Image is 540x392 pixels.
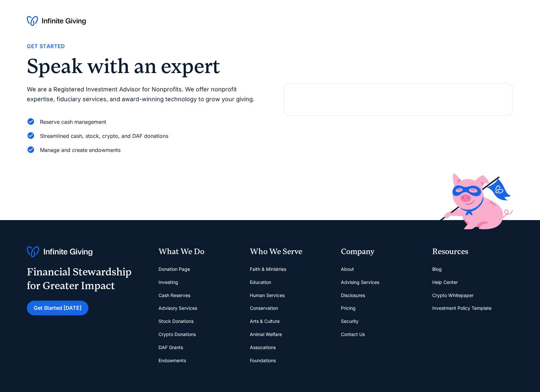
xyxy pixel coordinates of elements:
[341,263,354,276] a: About
[250,354,276,367] a: Foundations
[27,265,132,292] div: Financial Stewardship for Greater Impact
[341,246,422,257] div: Company
[341,328,365,341] a: Contact Us
[27,301,88,315] a: Get Started [DATE]
[250,276,271,289] a: Education
[432,263,442,276] a: Blog
[432,302,492,315] a: Investment Policy Template
[341,276,379,289] a: Advising Services
[341,289,365,302] a: Disclosures
[250,302,278,315] a: Conservation
[158,354,186,367] a: Endowments
[250,315,280,328] a: Arts & Culture
[40,132,168,140] div: Streamlined cash, stock, crypto, and DAF donations
[40,146,121,155] div: Manage and create endowments
[432,276,458,289] a: Help Center
[27,56,257,76] h2: Speak with an expert
[250,328,282,341] a: Animal Welfare
[158,289,190,302] a: Cash Reserves
[158,276,178,289] a: Investing
[341,315,359,328] a: Security
[158,328,196,341] a: Crypto Donations
[158,263,190,276] a: Donation Page
[432,289,474,302] a: Crypto Whitepaper
[158,246,239,257] div: What We Do
[250,263,286,276] a: Faith & Ministries
[158,315,194,328] a: Stock Donations
[250,246,331,257] div: Who We Serve
[341,302,356,315] a: Pricing
[40,118,106,126] div: Reserve cash management
[27,42,65,51] div: Get Started
[158,302,197,315] a: Advisory Services
[158,341,183,354] a: DAF Grants
[27,84,257,104] p: We are a Registered Investment Advisor for Nonprofits. We offer nonprofit expertise, fiduciary se...
[432,246,513,257] div: Resources
[250,341,276,354] a: Assocations
[250,289,285,302] a: Human Services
